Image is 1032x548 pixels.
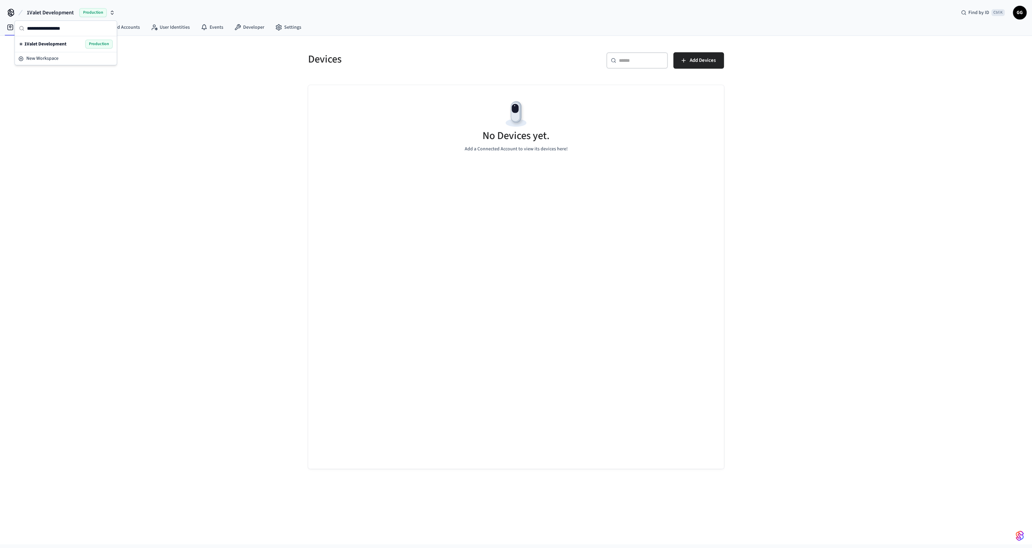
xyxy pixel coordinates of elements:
span: Find by ID [968,9,989,16]
h5: Devices [308,52,512,66]
span: Ctrl K [991,9,1005,16]
a: Developer [229,21,270,33]
img: Devices Empty State [501,99,531,129]
div: Suggestions [15,36,117,52]
span: Production [79,8,107,17]
h5: No Devices yet. [482,129,550,143]
span: Production [85,40,113,49]
img: SeamLogoGradient.69752ec5.svg [1016,530,1024,541]
span: 1Valet Development [27,9,74,17]
span: 1Valet Development [24,41,66,47]
span: Add Devices [690,56,716,65]
a: Devices [1,21,37,33]
a: Settings [270,21,307,33]
a: User Identities [145,21,195,33]
p: Add a Connected Account to view its devices here! [465,146,568,153]
span: New Workspace [26,55,58,62]
button: Add Devices [673,52,724,69]
button: GG [1013,6,1027,19]
div: Find by IDCtrl K [955,6,1010,19]
button: New Workspace [15,53,116,64]
a: Events [195,21,229,33]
